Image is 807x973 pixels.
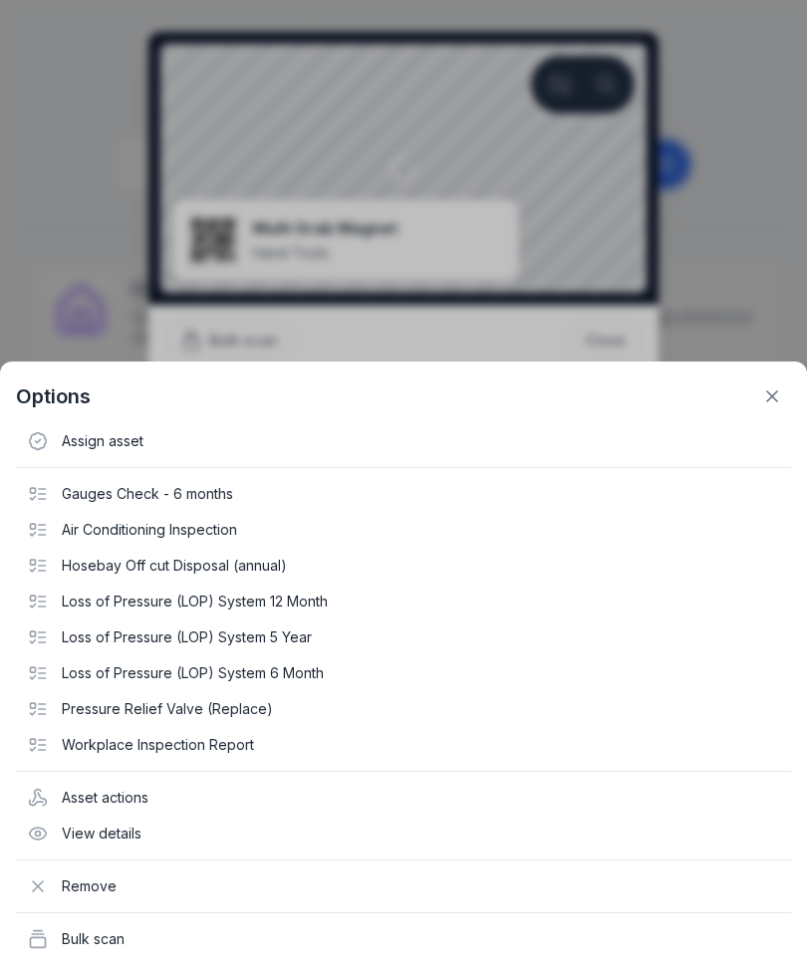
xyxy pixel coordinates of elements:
[16,548,791,584] div: Hosebay Off cut Disposal (annual)
[16,691,791,727] div: Pressure Relief Valve (Replace)
[16,727,791,763] div: Workplace Inspection Report
[16,868,791,904] div: Remove
[16,584,791,619] div: Loss of Pressure (LOP) System 12 Month
[16,423,791,459] div: Assign asset
[16,619,791,655] div: Loss of Pressure (LOP) System 5 Year
[16,382,91,410] strong: Options
[16,512,791,548] div: Air Conditioning Inspection
[16,476,791,512] div: Gauges Check - 6 months
[16,655,791,691] div: Loss of Pressure (LOP) System 6 Month
[16,780,791,816] div: Asset actions
[16,921,791,957] div: Bulk scan
[16,816,791,851] div: View details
